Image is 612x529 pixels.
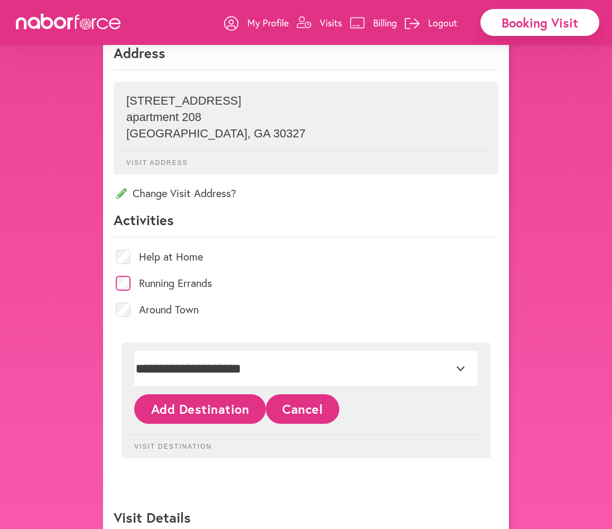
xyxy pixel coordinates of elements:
[296,7,342,39] a: Visits
[405,7,457,39] a: Logout
[320,16,342,29] p: Visits
[480,9,599,36] div: Booking Visit
[134,394,266,423] button: Add Destination
[126,110,486,124] p: apartment 208
[114,211,498,237] p: Activities
[373,16,397,29] p: Billing
[126,127,486,141] p: [GEOGRAPHIC_DATA] , GA 30327
[247,16,289,29] p: My Profile
[118,151,494,166] p: Visit Address
[139,252,203,262] label: Help at Home
[428,16,457,29] p: Logout
[126,434,486,450] p: Visit Destination
[139,278,212,289] label: Running Errands
[126,94,486,108] p: [STREET_ADDRESS]
[224,7,289,39] a: My Profile
[114,186,498,200] p: Change Visit Address?
[266,394,339,423] button: Cancel
[139,304,199,315] label: Around Town
[350,7,397,39] a: Billing
[114,44,498,70] p: Address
